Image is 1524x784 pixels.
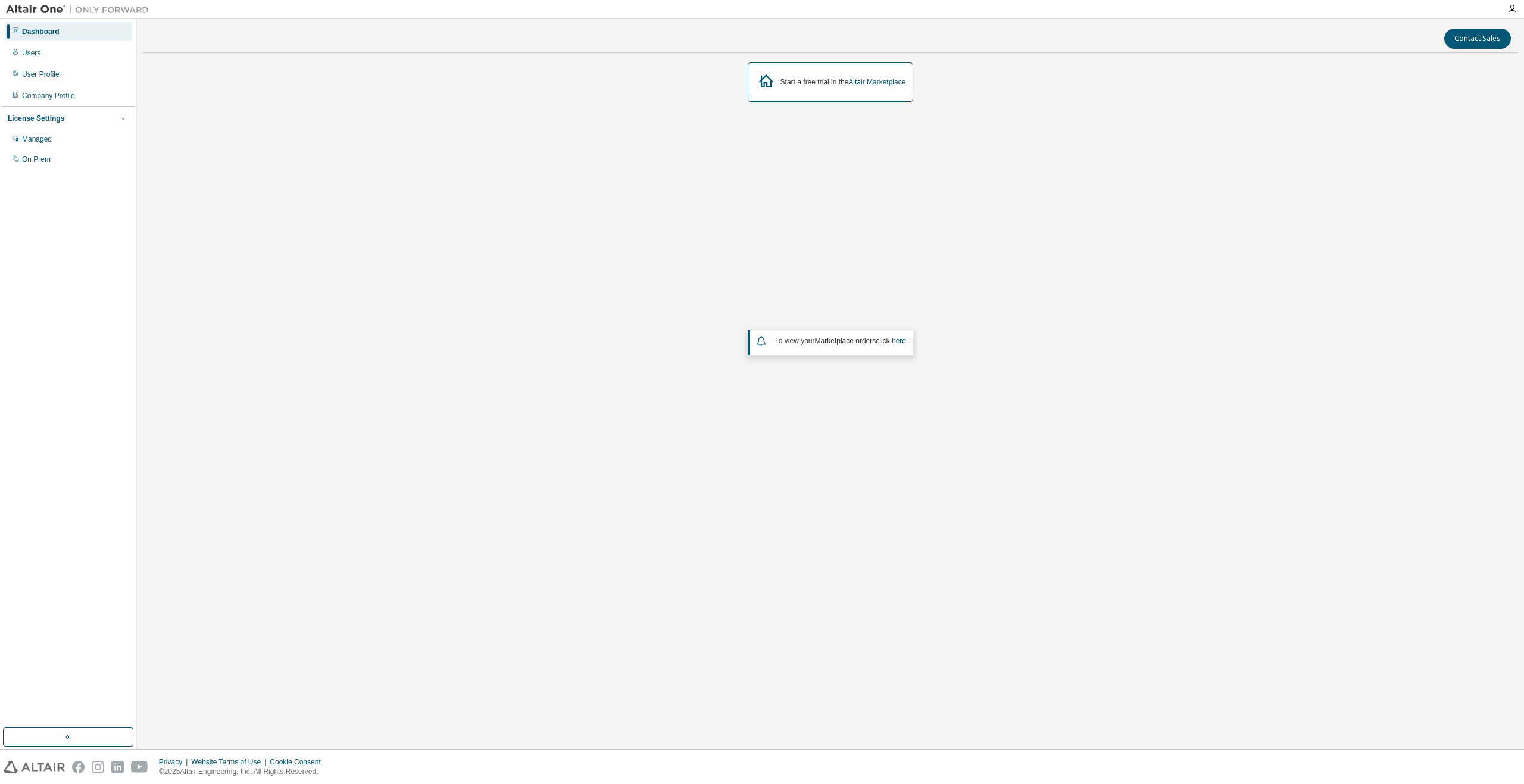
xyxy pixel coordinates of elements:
div: Start a free trial in the [780,77,906,87]
div: Dashboard [22,27,60,36]
div: Website Terms of Use [191,757,270,767]
div: Company Profile [22,91,75,101]
a: here [892,337,906,345]
button: Contact Sales [1444,29,1511,49]
em: Marketplace orders [815,337,876,345]
img: facebook.svg [72,761,85,773]
p: © 2025 Altair Engineering, Inc. All Rights Reserved. [159,767,328,777]
div: Privacy [159,757,191,767]
img: youtube.svg [131,761,148,773]
div: On Prem [22,155,51,164]
img: linkedin.svg [111,761,124,773]
a: Altair Marketplace [848,78,905,86]
div: Users [22,48,40,58]
img: instagram.svg [92,761,104,773]
span: To view your click [775,337,906,345]
div: License Settings [8,114,64,123]
div: User Profile [22,70,60,79]
img: Altair One [6,4,155,15]
img: altair_logo.svg [4,761,65,773]
div: Cookie Consent [270,757,327,767]
div: Managed [22,134,52,144]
